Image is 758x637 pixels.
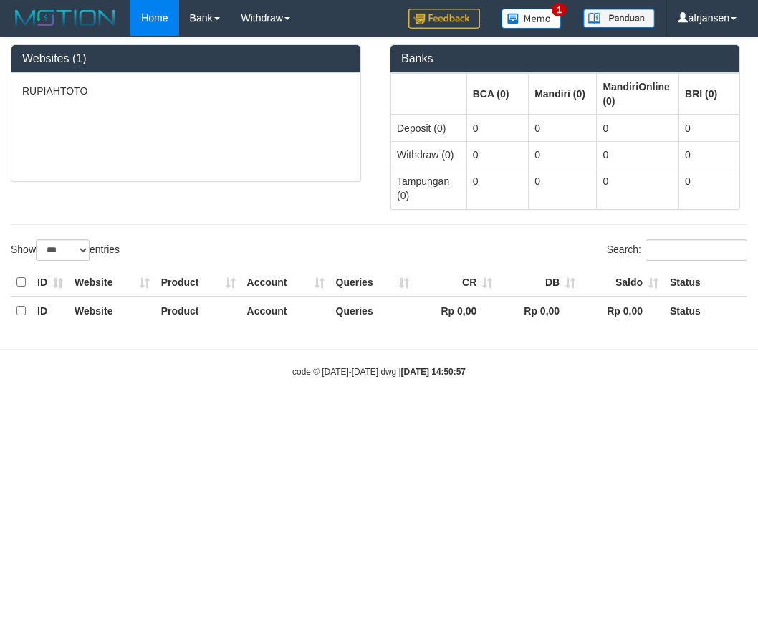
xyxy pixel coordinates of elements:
[607,239,747,261] label: Search:
[401,52,729,65] h3: Banks
[581,297,664,325] th: Rp 0,00
[401,367,466,377] strong: [DATE] 14:50:57
[646,239,747,261] input: Search:
[529,141,597,168] td: 0
[466,73,528,115] th: Group: activate to sort column ascending
[529,168,597,209] td: 0
[391,141,467,168] td: Withdraw (0)
[415,297,498,325] th: Rp 0,00
[597,141,679,168] td: 0
[391,115,467,142] td: Deposit (0)
[22,52,350,65] h3: Websites (1)
[679,168,739,209] td: 0
[36,239,90,261] select: Showentries
[498,297,581,325] th: Rp 0,00
[466,141,528,168] td: 0
[466,115,528,142] td: 0
[415,269,498,297] th: CR
[32,269,69,297] th: ID
[597,168,679,209] td: 0
[597,73,679,115] th: Group: activate to sort column ascending
[155,269,241,297] th: Product
[330,297,416,325] th: Queries
[529,73,597,115] th: Group: activate to sort column ascending
[22,84,350,98] p: RUPIAHTOTO
[581,269,664,297] th: Saldo
[330,269,416,297] th: Queries
[408,9,480,29] img: Feedback.jpg
[292,367,466,377] small: code © [DATE]-[DATE] dwg |
[69,297,155,325] th: Website
[32,297,69,325] th: ID
[241,269,330,297] th: Account
[69,269,155,297] th: Website
[597,115,679,142] td: 0
[498,269,581,297] th: DB
[552,4,567,16] span: 1
[11,239,120,261] label: Show entries
[466,168,528,209] td: 0
[391,168,467,209] td: Tampungan (0)
[155,297,241,325] th: Product
[679,141,739,168] td: 0
[679,73,739,115] th: Group: activate to sort column ascending
[502,9,562,29] img: Button%20Memo.svg
[529,115,597,142] td: 0
[664,269,747,297] th: Status
[664,297,747,325] th: Status
[391,73,467,115] th: Group: activate to sort column ascending
[11,7,120,29] img: MOTION_logo.png
[583,9,655,28] img: panduan.png
[241,297,330,325] th: Account
[679,115,739,142] td: 0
